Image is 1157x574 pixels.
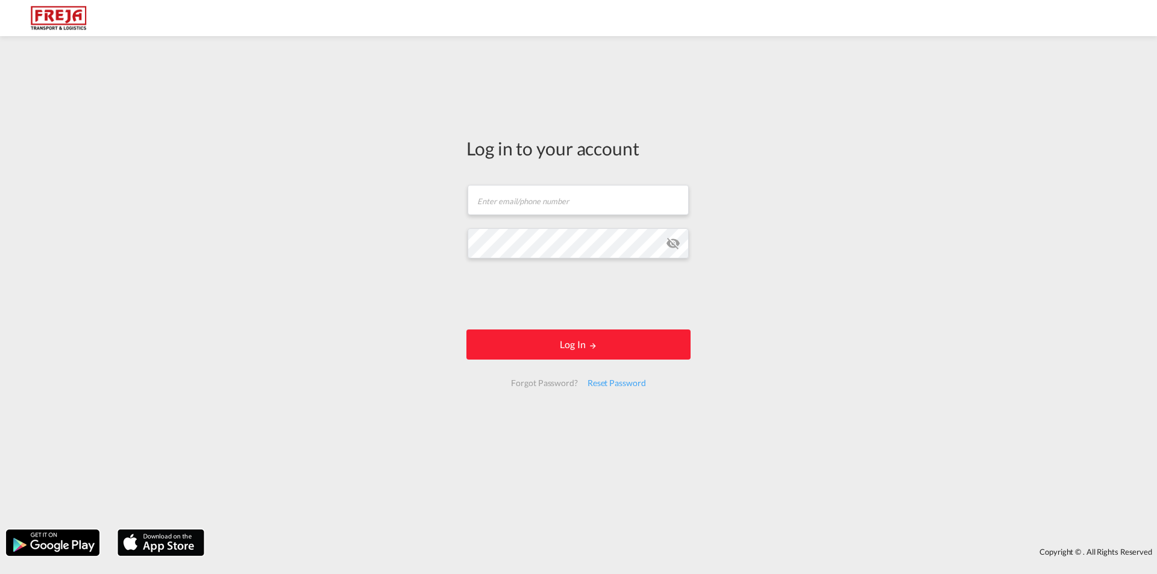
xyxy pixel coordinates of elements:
img: apple.png [116,528,205,557]
md-icon: icon-eye-off [666,236,680,251]
img: google.png [5,528,101,557]
div: Log in to your account [466,136,691,161]
div: Forgot Password? [506,372,582,394]
div: Reset Password [583,372,651,394]
img: 586607c025bf11f083711d99603023e7.png [18,5,99,32]
div: Copyright © . All Rights Reserved [210,541,1157,562]
input: Enter email/phone number [468,185,689,215]
button: LOGIN [466,329,691,360]
iframe: reCAPTCHA [487,270,670,317]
